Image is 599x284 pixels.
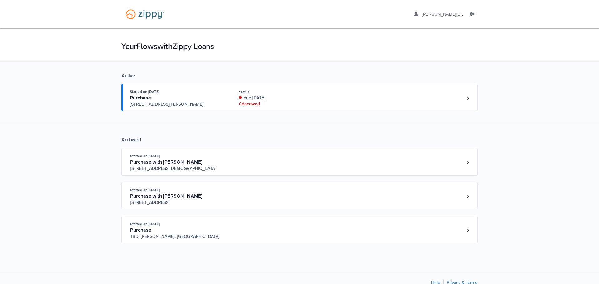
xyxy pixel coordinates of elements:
div: Active [121,73,478,79]
a: Open loan 3994028 [121,148,478,176]
div: due [DATE] [239,95,322,101]
img: Logo [122,6,168,22]
span: TBD, [PERSON_NAME], [GEOGRAPHIC_DATA] [130,233,225,240]
span: Purchase with [PERSON_NAME] [130,193,202,199]
span: Started on [DATE] [130,188,160,192]
span: Started on [DATE] [130,222,160,226]
a: Open loan 3940633 [121,216,478,243]
span: [STREET_ADDRESS] [130,200,225,206]
a: Log out [470,12,477,18]
div: 0 doc owed [239,101,322,107]
span: Started on [DATE] [130,89,159,94]
span: Started on [DATE] [130,154,160,158]
a: Loan number 3993150 [463,192,472,201]
span: Purchase with [PERSON_NAME] [130,159,202,165]
a: Loan number 3994028 [463,158,472,167]
span: Purchase [130,227,151,233]
a: Open loan 3993150 [121,182,478,209]
div: Status [239,89,322,95]
span: nolan.sarah@mail.com [422,12,562,17]
a: edit profile [414,12,562,18]
h1: Your Flows with Zippy Loans [121,41,478,52]
span: Purchase [130,95,151,101]
a: Loan number 3940633 [463,226,472,235]
div: Archived [121,137,478,143]
span: [STREET_ADDRESS][DEMOGRAPHIC_DATA] [130,166,225,172]
a: Open loan 4190585 [121,84,478,111]
a: Loan number 4190585 [463,94,472,103]
span: [STREET_ADDRESS][PERSON_NAME] [130,101,225,108]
